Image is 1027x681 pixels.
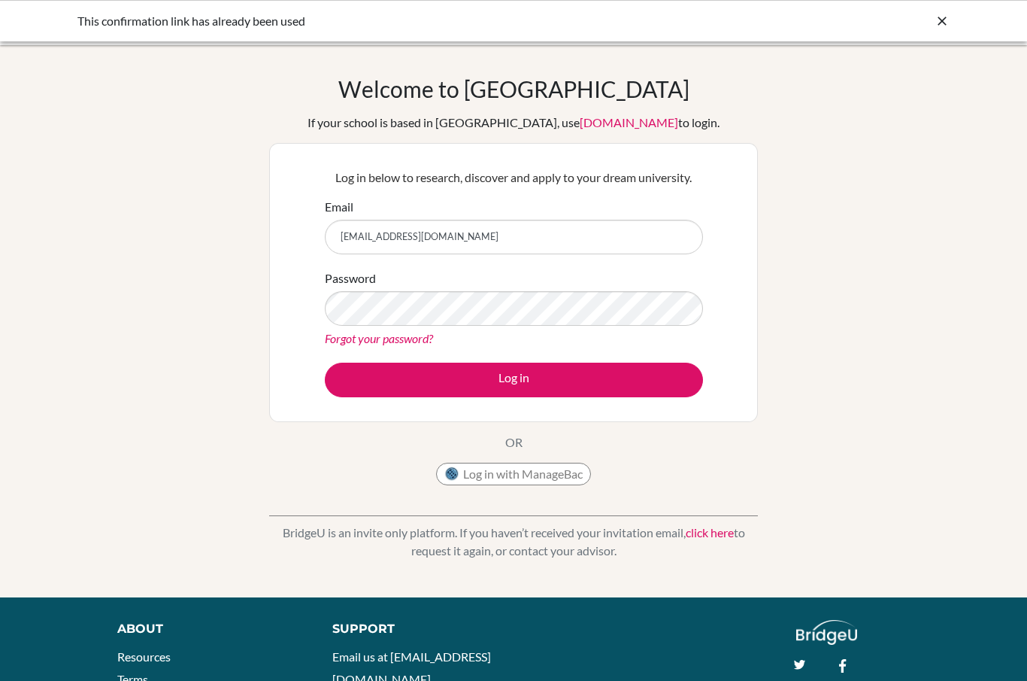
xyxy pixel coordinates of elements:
[325,169,703,187] p: Log in below to research, discover and apply to your dream university.
[325,198,353,216] label: Email
[338,75,689,102] h1: Welcome to [GEOGRAPHIC_DATA]
[686,525,734,540] a: click here
[77,12,724,30] div: This confirmation link has already been used
[505,433,523,451] p: OR
[325,331,433,345] a: Forgot your password?
[325,269,376,287] label: Password
[436,463,591,485] button: Log in with ManageBac
[332,620,498,638] div: Support
[325,363,703,397] button: Log in
[269,524,758,560] p: BridgeU is an invite only platform. If you haven’t received your invitation email, to request it ...
[117,649,171,664] a: Resources
[117,620,298,638] div: About
[580,115,678,129] a: [DOMAIN_NAME]
[796,620,857,645] img: logo_white@2x-f4f0deed5e89b7ecb1c2cc34c3e3d731f90f0f143d5ea2071677605dd97b5244.png
[307,114,720,132] div: If your school is based in [GEOGRAPHIC_DATA], use to login.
